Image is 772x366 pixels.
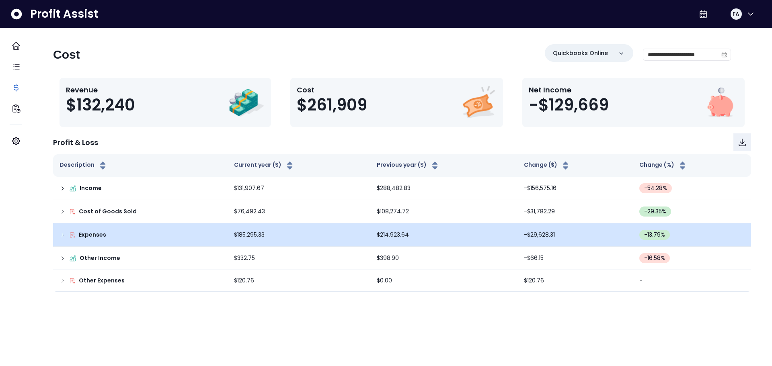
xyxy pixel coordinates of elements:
[529,95,609,115] span: -$129,669
[644,184,667,192] span: -54.28 %
[297,84,367,95] p: Cost
[639,161,688,170] button: Change (%)
[234,161,295,170] button: Current year ($)
[517,200,633,223] td: -$31,782.29
[79,231,106,239] p: Expenses
[228,177,370,200] td: $131,907.67
[370,223,517,247] td: $214,923.64
[460,84,497,121] img: Cost
[370,177,517,200] td: $288,482.83
[644,254,665,262] span: -16.58 %
[66,84,135,95] p: Revenue
[228,223,370,247] td: $185,295.33
[370,200,517,223] td: $108,274.72
[80,254,120,262] p: Other Income
[702,84,738,121] img: Net Income
[30,7,98,21] span: Profit Assist
[733,133,751,151] button: Download
[66,95,135,115] span: $132,240
[529,84,609,95] p: Net Income
[53,47,80,62] h2: Cost
[370,270,517,292] td: $0.00
[79,276,125,285] p: Other Expenses
[60,161,108,170] button: Description
[721,52,727,57] svg: calendar
[733,10,739,18] span: FA
[79,207,137,216] p: Cost of Goods Sold
[517,177,633,200] td: -$156,575.16
[633,270,751,292] td: -
[377,161,440,170] button: Previous year ($)
[80,184,102,192] p: Income
[53,137,98,148] p: Profit & Loss
[553,49,608,57] p: Quickbooks Online
[644,207,666,216] span: -29.35 %
[517,247,633,270] td: -$66.15
[644,231,665,239] span: -13.79 %
[228,247,370,270] td: $332.75
[524,161,571,170] button: Change ($)
[370,247,517,270] td: $398.90
[297,95,367,115] span: $261,909
[228,200,370,223] td: $76,492.43
[517,223,633,247] td: -$29,628.31
[228,270,370,292] td: $120.76
[517,270,633,292] td: $120.76
[228,84,265,121] img: Revenue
